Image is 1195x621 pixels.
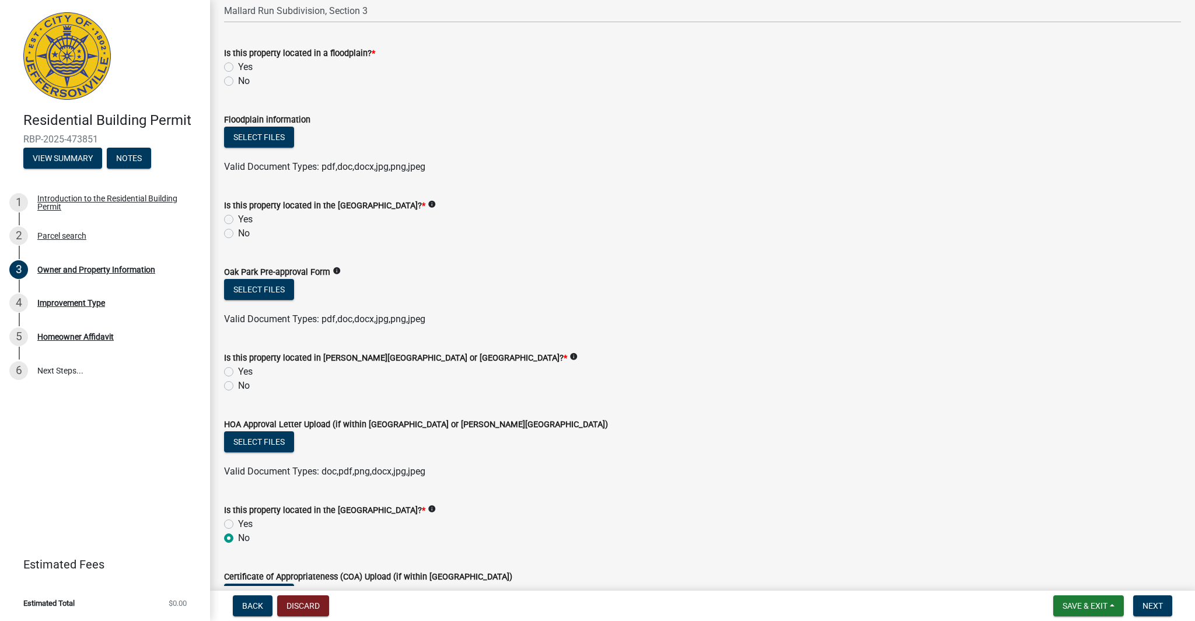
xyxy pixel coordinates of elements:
i: info [333,267,341,275]
button: Back [233,595,272,616]
button: Select files [224,584,294,605]
span: Valid Document Types: doc,pdf,png,docx,jpg,jpeg [224,466,425,477]
i: info [428,200,436,208]
label: Floodplain information [224,116,310,124]
button: Discard [277,595,329,616]
wm-modal-confirm: Notes [107,154,151,163]
button: Next [1133,595,1172,616]
span: Next [1142,601,1163,610]
span: Valid Document Types: pdf,doc,docx,jpg,png,jpeg [224,161,425,172]
div: Improvement Type [37,299,105,307]
label: Is this property located in a floodplain? [224,50,375,58]
label: No [238,226,250,240]
label: Yes [238,365,253,379]
button: Save & Exit [1053,595,1124,616]
div: 6 [9,361,28,380]
button: Select files [224,127,294,148]
button: Select files [224,431,294,452]
img: City of Jeffersonville, Indiana [23,12,111,100]
div: 2 [9,226,28,245]
i: info [569,353,578,361]
label: Certificate of Appropriateness (COA) Upload (if within [GEOGRAPHIC_DATA]) [224,573,512,581]
div: 3 [9,260,28,279]
button: Select files [224,279,294,300]
span: $0.00 [169,599,187,607]
span: Valid Document Types: pdf,doc,docx,jpg,png,jpeg [224,313,425,325]
label: Oak Park Pre-approval Form [224,268,330,277]
span: Back [242,601,263,610]
span: Estimated Total [23,599,75,607]
a: Estimated Fees [9,553,191,576]
label: Is this property located in the [GEOGRAPHIC_DATA]? [224,202,425,210]
label: Yes [238,212,253,226]
span: RBP-2025-473851 [23,134,187,145]
i: info [428,505,436,513]
span: Save & Exit [1063,601,1107,610]
div: 5 [9,327,28,346]
div: Parcel search [37,232,86,240]
label: Yes [238,517,253,531]
label: Yes [238,60,253,74]
div: Owner and Property Information [37,266,155,274]
label: Is this property located in the [GEOGRAPHIC_DATA]? [224,507,425,515]
wm-modal-confirm: Summary [23,154,102,163]
div: 1 [9,193,28,212]
label: Is this property located in [PERSON_NAME][GEOGRAPHIC_DATA] or [GEOGRAPHIC_DATA]? [224,354,567,362]
label: HOA Approval Letter Upload (if within [GEOGRAPHIC_DATA] or [PERSON_NAME][GEOGRAPHIC_DATA]) [224,421,608,429]
button: Notes [107,148,151,169]
h4: Residential Building Permit [23,112,201,129]
div: Introduction to the Residential Building Permit [37,194,191,211]
div: 4 [9,294,28,312]
label: No [238,531,250,545]
button: View Summary [23,148,102,169]
label: No [238,379,250,393]
label: No [238,74,250,88]
div: Homeowner Affidavit [37,333,114,341]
